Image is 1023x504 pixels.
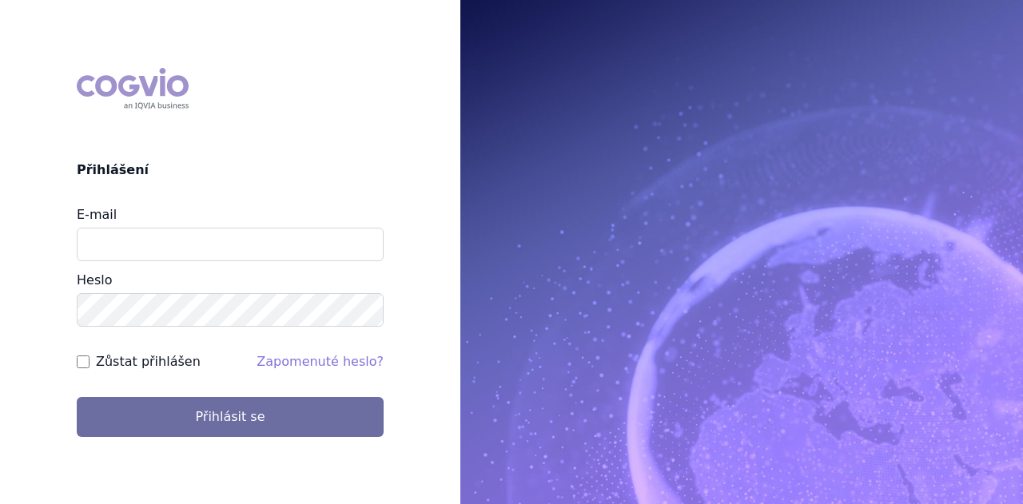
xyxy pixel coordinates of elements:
[257,354,384,369] a: Zapomenuté heslo?
[77,161,384,180] h2: Přihlášení
[77,272,112,288] label: Heslo
[77,68,189,109] div: COGVIO
[77,397,384,437] button: Přihlásit se
[77,207,117,222] label: E-mail
[96,352,201,371] label: Zůstat přihlášen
